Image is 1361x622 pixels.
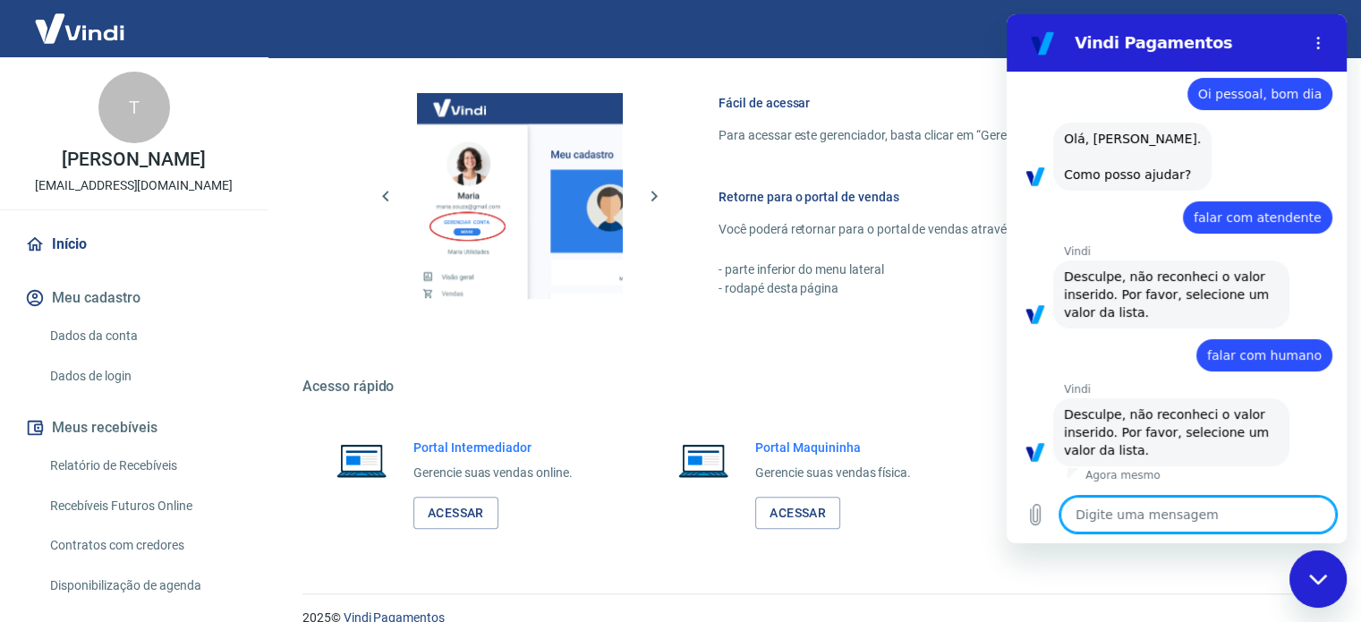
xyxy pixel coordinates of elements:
[21,408,246,447] button: Meus recebíveis
[755,464,911,482] p: Gerencie suas vendas física.
[35,176,233,195] p: [EMAIL_ADDRESS][DOMAIN_NAME]
[719,188,1275,206] h6: Retorne para o portal de vendas
[43,358,246,395] a: Dados de login
[417,93,623,299] img: Imagem da dashboard mostrando o botão de gerenciar conta na sidebar no lado esquerdo
[413,439,573,456] h6: Portal Intermediador
[43,447,246,484] a: Relatório de Recebíveis
[719,220,1275,239] p: Você poderá retornar para o portal de vendas através das seguintes maneiras:
[62,150,205,169] p: [PERSON_NAME]
[21,1,138,55] img: Vindi
[755,497,840,530] a: Acessar
[719,94,1275,112] h6: Fácil de acessar
[1275,13,1340,46] button: Sair
[98,72,170,143] div: T
[302,378,1318,396] h5: Acesso rápido
[666,439,741,481] img: Imagem de um notebook aberto
[21,225,246,264] a: Início
[43,527,246,564] a: Contratos com credores
[1007,14,1347,543] iframe: Janela de mensagens
[21,278,246,318] button: Meu cadastro
[413,464,573,482] p: Gerencie suas vendas online.
[1289,550,1347,608] iframe: Botão para abrir a janela de mensagens, conversa em andamento
[43,318,246,354] a: Dados da conta
[719,260,1275,279] p: - parte inferior do menu lateral
[43,567,246,604] a: Disponibilização de agenda
[755,439,911,456] h6: Portal Maquininha
[413,497,498,530] a: Acessar
[43,488,246,524] a: Recebíveis Futuros Online
[719,126,1275,145] p: Para acessar este gerenciador, basta clicar em “Gerenciar conta” no menu lateral do portal de ven...
[719,279,1275,298] p: - rodapé desta página
[324,439,399,481] img: Imagem de um notebook aberto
